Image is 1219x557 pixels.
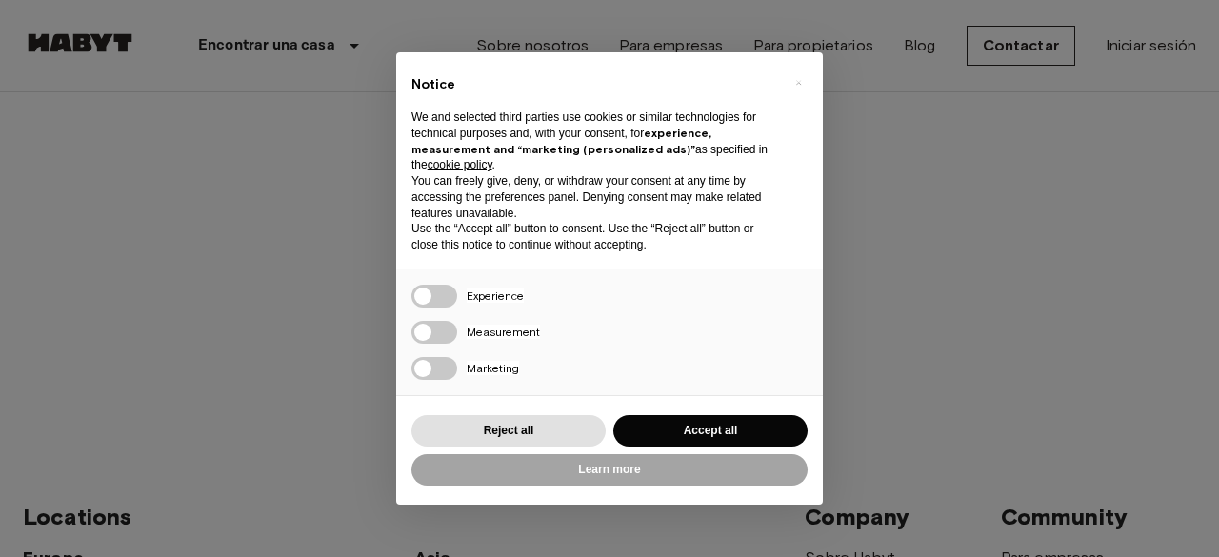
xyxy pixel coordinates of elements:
button: Learn more [411,454,808,486]
a: cookie policy [428,158,492,171]
span: × [795,71,802,94]
p: Use the “Accept all” button to consent. Use the “Reject all” button or close this notice to conti... [411,221,777,253]
button: Accept all [613,415,808,447]
button: Reject all [411,415,606,447]
p: We and selected third parties use cookies or similar technologies for technical purposes and, wit... [411,109,777,173]
span: Measurement [467,325,540,339]
strong: experience, measurement and “marketing (personalized ads)” [411,126,711,156]
span: Marketing [467,361,519,375]
p: You can freely give, deny, or withdraw your consent at any time by accessing the preferences pane... [411,173,777,221]
button: Close this notice [783,68,813,98]
h2: Notice [411,75,777,94]
span: Experience [467,288,524,303]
